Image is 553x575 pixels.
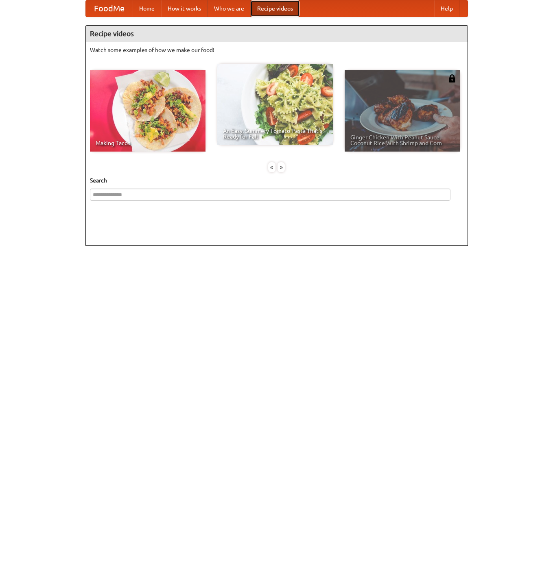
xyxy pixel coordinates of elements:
img: 483408.png [448,74,456,82]
span: An Easy, Summery Tomato Pasta That's Ready for Fall [223,128,327,139]
a: FoodMe [86,0,133,17]
h4: Recipe videos [86,26,468,42]
a: Making Tacos [90,70,205,152]
a: How it works [161,0,208,17]
span: Making Tacos [96,140,200,146]
div: « [268,162,275,172]
a: Who we are [208,0,251,17]
a: Home [133,0,161,17]
a: Recipe videos [251,0,299,17]
div: » [278,162,285,172]
h5: Search [90,176,463,184]
a: An Easy, Summery Tomato Pasta That's Ready for Fall [217,64,333,145]
p: Watch some examples of how we make our food! [90,46,463,54]
a: Help [434,0,459,17]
